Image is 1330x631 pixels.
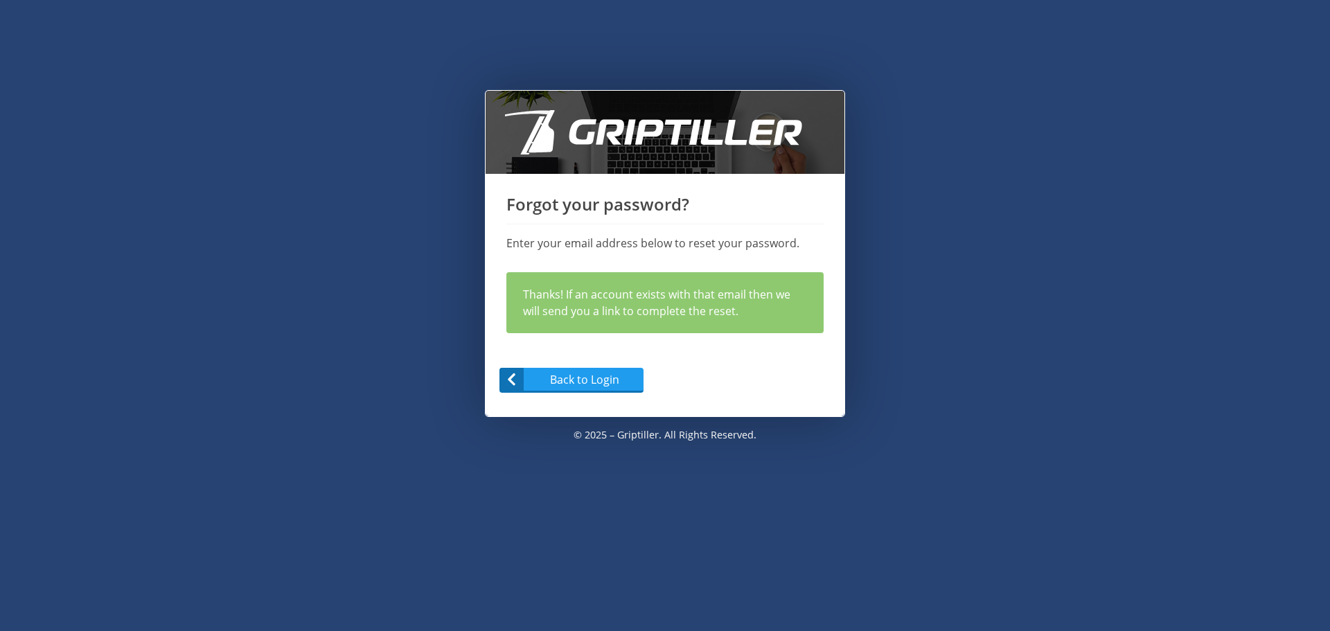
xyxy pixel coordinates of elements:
p: Enter your email address below to reset your password. [506,235,824,251]
span: Back to Login [526,371,644,388]
a: Back to Login [499,368,644,393]
h1: Forgot your password? [506,195,824,224]
div: Thanks! If an account exists with that email then we will send you a link to complete the reset. [523,286,807,319]
p: © 2025 – Griptiller. All rights reserved. [485,417,845,453]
